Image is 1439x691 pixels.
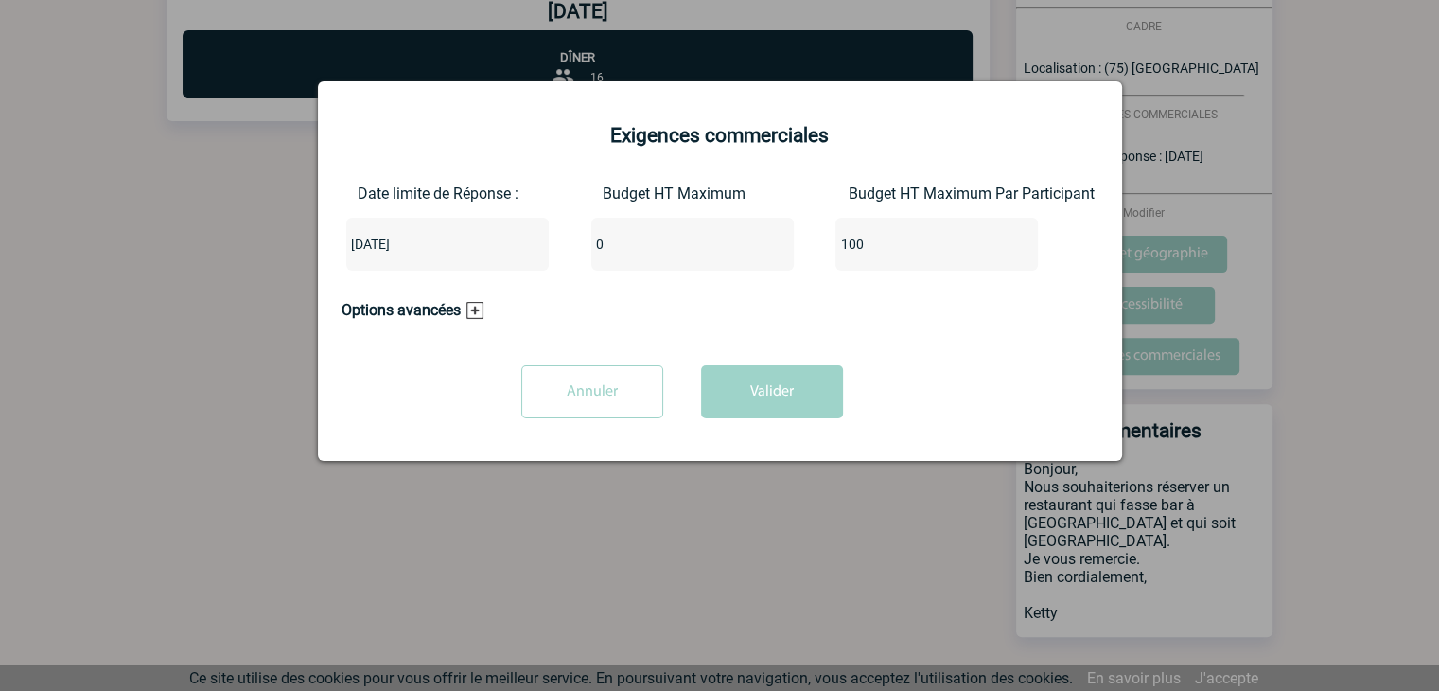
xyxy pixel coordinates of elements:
h3: Options avancées [342,301,483,319]
label: Budget HT Maximum Par Participant [848,185,897,203]
h2: Exigences commerciales [342,124,1098,147]
input: Annuler [521,365,663,418]
label: Budget HT Maximum [603,185,647,203]
button: Valider [701,365,843,418]
label: Date limite de Réponse : [358,185,402,203]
